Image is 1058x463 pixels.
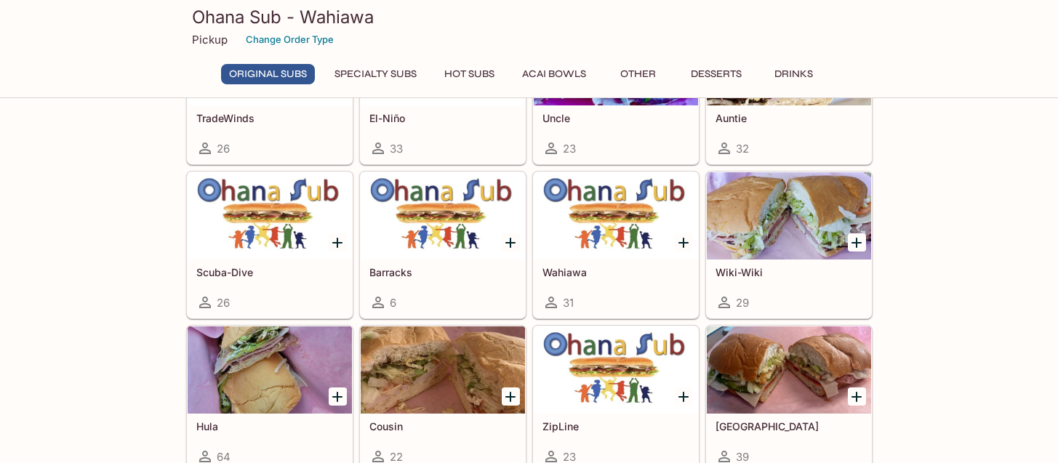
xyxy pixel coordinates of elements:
[848,233,866,251] button: Add Wiki-Wiki
[563,142,576,156] span: 23
[187,172,353,318] a: Scuba-Dive26
[514,64,594,84] button: Acai Bowls
[736,296,749,310] span: 29
[502,387,520,406] button: Add Cousin
[217,296,230,310] span: 26
[533,172,699,318] a: Wahiawa31
[369,420,516,432] h5: Cousin
[326,64,425,84] button: Specialty Subs
[390,142,403,156] span: 33
[675,233,693,251] button: Add Wahiawa
[707,18,871,105] div: Auntie
[716,266,862,278] h5: Wiki-Wiki
[563,296,574,310] span: 31
[369,112,516,124] h5: El-Niño
[196,112,343,124] h5: TradeWinds
[542,266,689,278] h5: Wahiawa
[534,172,698,259] div: Wahiawa
[707,326,871,414] div: Manoa Falls
[848,387,866,406] button: Add Manoa Falls
[239,28,340,51] button: Change Order Type
[606,64,671,84] button: Other
[196,420,343,432] h5: Hula
[369,266,516,278] h5: Barracks
[196,266,343,278] h5: Scuba-Dive
[736,142,749,156] span: 32
[542,420,689,432] h5: ZipLine
[221,64,315,84] button: Original Subs
[706,172,872,318] a: Wiki-Wiki29
[192,6,867,28] h3: Ohana Sub - Wahiawa
[716,112,862,124] h5: Auntie
[675,387,693,406] button: Add ZipLine
[542,112,689,124] h5: Uncle
[188,326,352,414] div: Hula
[188,18,352,105] div: TradeWinds
[361,18,525,105] div: El-Niño
[188,172,352,259] div: Scuba-Dive
[534,326,698,414] div: ZipLine
[761,64,827,84] button: Drinks
[534,18,698,105] div: Uncle
[716,420,862,432] h5: [GEOGRAPHIC_DATA]
[192,33,228,47] p: Pickup
[217,142,230,156] span: 26
[436,64,502,84] button: Hot Subs
[329,233,347,251] button: Add Scuba-Dive
[390,296,396,310] span: 6
[502,233,520,251] button: Add Barracks
[707,172,871,259] div: Wiki-Wiki
[360,172,526,318] a: Barracks6
[683,64,750,84] button: Desserts
[329,387,347,406] button: Add Hula
[361,326,525,414] div: Cousin
[361,172,525,259] div: Barracks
